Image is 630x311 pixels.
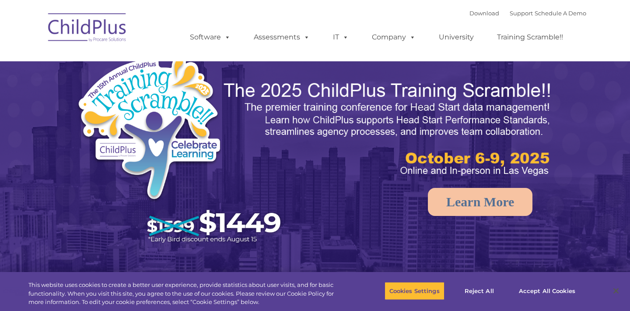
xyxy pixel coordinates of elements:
button: Accept All Cookies [514,282,580,300]
a: Support [510,10,533,17]
a: Download [469,10,499,17]
a: IT [324,28,357,46]
a: Company [363,28,424,46]
a: Software [181,28,239,46]
div: This website uses cookies to create a better user experience, provide statistics about user visit... [28,281,346,307]
img: ChildPlus by Procare Solutions [44,7,131,51]
a: University [430,28,483,46]
span: Phone number [122,94,159,100]
button: Close [606,281,626,300]
a: Learn More [428,188,532,216]
button: Reject All [452,282,507,300]
a: Assessments [245,28,318,46]
font: | [469,10,586,17]
a: Training Scramble!! [488,28,572,46]
a: Schedule A Demo [535,10,586,17]
span: Last name [122,58,148,64]
button: Cookies Settings [385,282,444,300]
